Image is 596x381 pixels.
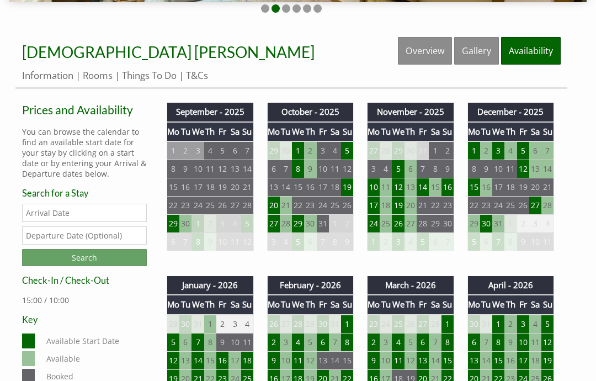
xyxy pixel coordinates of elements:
td: 6 [179,333,191,351]
td: 10 [368,178,380,197]
th: Sa [228,122,241,141]
td: 4 [380,160,392,178]
h3: Check-In / Check-Out [22,275,147,285]
td: 16 [480,178,492,197]
th: Sa [228,295,241,314]
th: We [492,122,504,141]
th: Tu [480,295,492,314]
td: 2 [480,141,492,160]
th: We [191,295,204,314]
td: 30 [467,315,480,334]
th: September - 2025 [167,103,254,121]
a: Availability [501,37,561,65]
td: 6 [267,160,280,178]
td: 5 [304,333,316,351]
td: 24 [317,197,329,215]
td: 8 [467,160,480,178]
th: January - 2026 [167,276,254,295]
td: 28 [380,141,392,160]
th: April - 2026 [467,276,554,295]
td: 2 [380,233,392,251]
th: Th [304,295,316,314]
td: 13 [267,178,280,197]
td: 26 [405,315,417,334]
td: 14 [541,160,554,178]
th: Sa [529,295,541,314]
td: 16 [304,178,316,197]
td: 15 [167,178,180,197]
td: 21 [280,197,292,215]
td: 4 [541,215,554,233]
td: 4 [392,333,404,351]
td: 2 [341,215,353,233]
td: 2 [517,215,529,233]
th: Mo [167,122,180,141]
td: 8 [292,160,304,178]
td: 12 [241,233,253,251]
td: 30 [480,215,492,233]
td: 3 [380,333,392,351]
td: 20 [228,178,241,197]
th: Mo [368,295,380,314]
td: 29 [267,141,280,160]
td: 29 [167,315,180,334]
th: Th [204,295,216,314]
td: 6 [529,141,541,160]
td: 29 [304,315,316,334]
th: Tu [280,122,292,141]
td: 26 [392,215,404,233]
td: 29 [429,215,441,233]
td: 5 [417,233,429,251]
td: 9 [341,233,353,251]
td: 3 [392,233,404,251]
a: Rooms [83,69,113,82]
td: 30 [179,315,191,334]
td: 11 [228,233,241,251]
th: Fr [517,122,529,141]
td: 3 [280,333,292,351]
td: 7 [191,333,204,351]
td: 6 [429,233,441,251]
th: Sa [429,295,441,314]
td: 3 [267,233,280,251]
td: 14 [417,178,429,197]
td: 26 [517,197,529,215]
td: 9 [179,160,191,178]
td: 26 [341,197,353,215]
td: 28 [241,197,253,215]
td: 30 [405,141,417,160]
td: 28 [292,315,304,334]
a: Prices and Availability [22,103,147,117]
td: 27 [267,215,280,233]
td: 6 [480,233,492,251]
td: 5 [341,141,353,160]
td: 2 [441,141,454,160]
td: 18 [504,178,517,197]
th: Th [504,122,517,141]
td: 4 [529,315,541,334]
td: 2 [179,141,191,160]
td: 1 [492,315,504,334]
td: 18 [204,178,216,197]
td: 9 [304,160,316,178]
td: 23 [480,197,492,215]
th: Sa [329,295,341,314]
td: 31 [417,141,429,160]
td: 30 [317,315,329,334]
td: 25 [380,215,392,233]
td: 19 [341,178,353,197]
th: Fr [317,122,329,141]
td: 20 [529,178,541,197]
td: 9 [204,233,216,251]
td: 5 [405,333,417,351]
a: Things To Do [122,69,177,82]
td: 5 [517,141,529,160]
th: Fr [216,295,228,314]
td: 15 [292,178,304,197]
td: 30 [304,215,316,233]
td: 29 [167,215,180,233]
td: 7 [417,160,429,178]
td: 17 [191,178,204,197]
td: 22 [467,197,480,215]
td: 15 [467,178,480,197]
